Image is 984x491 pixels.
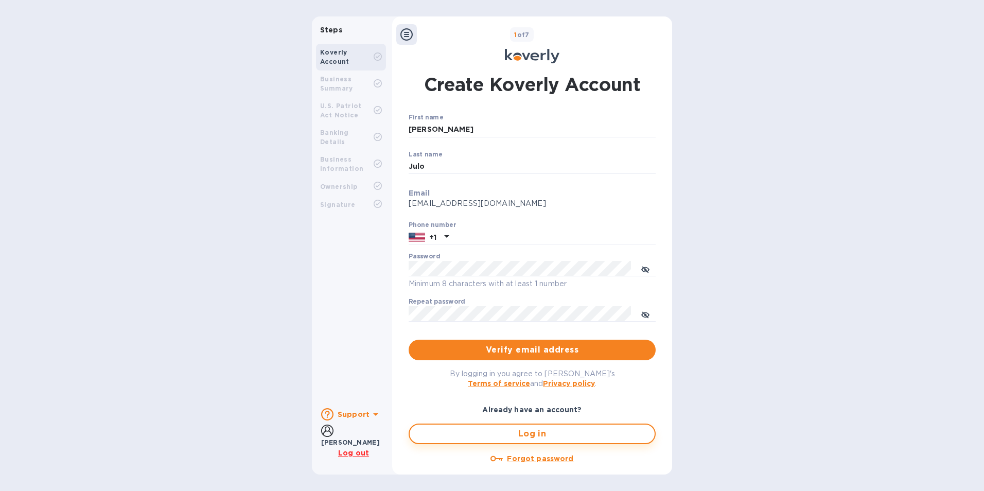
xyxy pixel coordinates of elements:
[409,189,430,197] b: Email
[409,299,465,305] label: Repeat password
[514,31,530,39] b: of 7
[321,439,380,446] b: [PERSON_NAME]
[409,151,443,157] label: Last name
[450,370,615,388] span: By logging in you agree to [PERSON_NAME]'s and .
[409,278,656,290] p: Minimum 8 characters with at least 1 number
[320,102,362,119] b: U.S. Patriot Act Notice
[635,304,656,324] button: toggle password visibility
[409,115,443,121] label: First name
[320,48,349,65] b: Koverly Account
[320,201,356,208] b: Signature
[482,406,582,414] b: Already have an account?
[320,75,353,92] b: Business Summary
[338,449,369,457] u: Log out
[409,232,425,243] img: US
[320,129,349,146] b: Banking Details
[338,410,370,418] b: Support
[409,340,656,360] button: Verify email address
[543,379,595,388] a: Privacy policy
[409,222,456,228] label: Phone number
[418,428,646,440] span: Log in
[320,183,358,190] b: Ownership
[514,31,517,39] span: 1
[468,379,530,388] a: Terms of service
[409,254,440,260] label: Password
[409,159,656,174] input: Enter your last name
[417,344,647,356] span: Verify email address
[507,454,573,463] u: Forgot password
[409,198,656,209] p: [EMAIL_ADDRESS][DOMAIN_NAME]
[320,26,342,34] b: Steps
[409,424,656,444] button: Log in
[320,155,363,172] b: Business Information
[635,258,656,279] button: toggle password visibility
[424,72,641,97] h1: Create Koverly Account
[429,232,436,242] p: +1
[409,122,656,137] input: Enter your first name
